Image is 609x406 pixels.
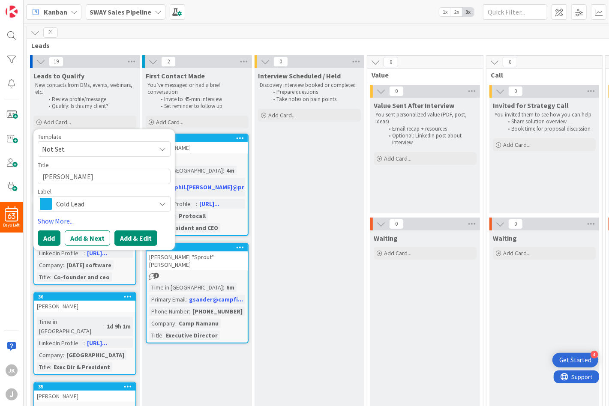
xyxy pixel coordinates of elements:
img: Visit kanbanzone.com [6,6,18,18]
span: 2x [451,8,462,16]
span: Leads to Qualify [33,72,84,80]
span: Add Card... [503,249,531,257]
textarea: [PERSON_NAME] [38,169,171,184]
a: Show More... [38,216,171,226]
div: Camp Namanu [177,319,221,328]
span: 0 [508,86,523,96]
a: 19[PERSON_NAME]Time in [GEOGRAPHIC_DATA]:4mPrimary Email:phil.[PERSON_NAME]@pro...LinkedIn Profil... [146,134,249,236]
span: : [63,260,64,270]
a: phil.[PERSON_NAME]@pro... [174,183,253,191]
a: [URL]... [87,339,107,347]
span: 0 [389,86,404,96]
span: 0 [273,57,288,67]
input: Quick Filter... [483,4,547,20]
span: Call [491,71,591,79]
span: Waiting [493,234,517,242]
button: Add & Next [65,230,110,246]
span: Not Set [42,143,149,155]
span: Waiting [374,234,398,242]
button: Add & Edit [114,230,157,246]
span: 0 [508,219,523,229]
li: Invite to 45-min interview [156,96,247,103]
a: 39[PERSON_NAME] "Sprout" [PERSON_NAME]Time in [GEOGRAPHIC_DATA]:6mPrimary Email:gsander@campfi...... [146,243,249,343]
p: New contacts from DMs, events, webinars, etc. [35,82,135,96]
span: 21 [43,27,58,38]
li: Take notes on pain points [268,96,360,103]
div: 1d 9h 1m [105,322,133,331]
p: Discovery interview booked or completed [260,82,359,89]
div: 36[PERSON_NAME] [34,293,135,312]
div: Primary Email [149,295,186,304]
div: [PHONE_NUMBER] [190,307,245,316]
div: Co-founder and ceo [51,272,112,282]
div: Title [37,272,50,282]
div: 36 [34,293,135,301]
span: First Contact Made [146,72,205,80]
div: LinkedIn Profile [37,338,84,348]
div: [GEOGRAPHIC_DATA] [64,350,126,360]
a: 36[PERSON_NAME]Time in [GEOGRAPHIC_DATA]:1d 9h 1mLinkedIn Profile:[URL]...Company:[GEOGRAPHIC_DAT... [33,292,136,375]
div: j [6,388,18,400]
span: 1 [153,273,159,278]
p: You invited them to see how you can help [495,111,594,118]
span: : [189,307,190,316]
div: Time in [GEOGRAPHIC_DATA] [149,166,223,175]
span: 0 [384,57,398,67]
div: LinkedIn Profile [37,248,84,258]
div: [PERSON_NAME] [34,301,135,312]
div: 19[PERSON_NAME] [147,134,248,153]
span: 19 [49,57,63,67]
div: 35[PERSON_NAME] [34,383,135,402]
span: : [196,199,197,209]
li: Qualify: Is this my client? [44,103,135,110]
span: : [175,211,177,221]
label: Title [38,161,49,169]
span: Add Card... [268,111,296,119]
span: : [162,331,164,340]
span: Interview Scheduled / Held [258,72,341,80]
div: 4m [224,166,237,175]
li: Set reminder to follow up [156,103,247,110]
span: Cold Lead [56,198,151,210]
div: 19 [150,135,248,141]
li: Optional: LinkedIn post about interview [384,132,475,146]
div: 19 [147,134,248,142]
div: [PERSON_NAME] [34,391,135,402]
div: Get Started [559,356,591,364]
div: 6m [224,283,237,292]
span: Value [372,71,472,79]
div: Open Get Started checklist, remaining modules: 4 [552,353,598,367]
div: Company [37,260,63,270]
div: JK [6,364,18,376]
div: Time in [GEOGRAPHIC_DATA] [149,283,223,292]
span: Template [38,134,62,140]
span: Add Card... [503,141,531,149]
div: 39 [147,244,248,251]
span: : [84,338,85,348]
b: SWAY Sales Pipeline [90,8,151,16]
span: Add Card... [156,118,183,126]
div: Title [149,331,162,340]
span: : [186,295,187,304]
span: : [84,248,85,258]
span: 0 [389,219,404,229]
span: Value Sent After Interview [374,101,454,110]
li: Email recap + resources [384,125,475,132]
div: [DATE] software [64,260,114,270]
div: 35 [38,384,135,390]
div: Phone Number [149,307,189,316]
div: 39 [150,245,248,251]
a: [URL]... [199,200,219,208]
span: Add Card... [384,155,411,162]
a: gsander@campfi... [189,296,243,303]
span: : [63,350,64,360]
div: Exec Dir & President [51,362,112,372]
span: : [103,322,105,331]
div: 4 [591,351,598,358]
li: Prepare questions [268,89,360,96]
span: : [175,319,177,328]
span: : [223,283,224,292]
div: Time in [GEOGRAPHIC_DATA] [37,317,103,336]
span: : [50,362,51,372]
p: You’ve messaged or had a brief conversation [147,82,247,96]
